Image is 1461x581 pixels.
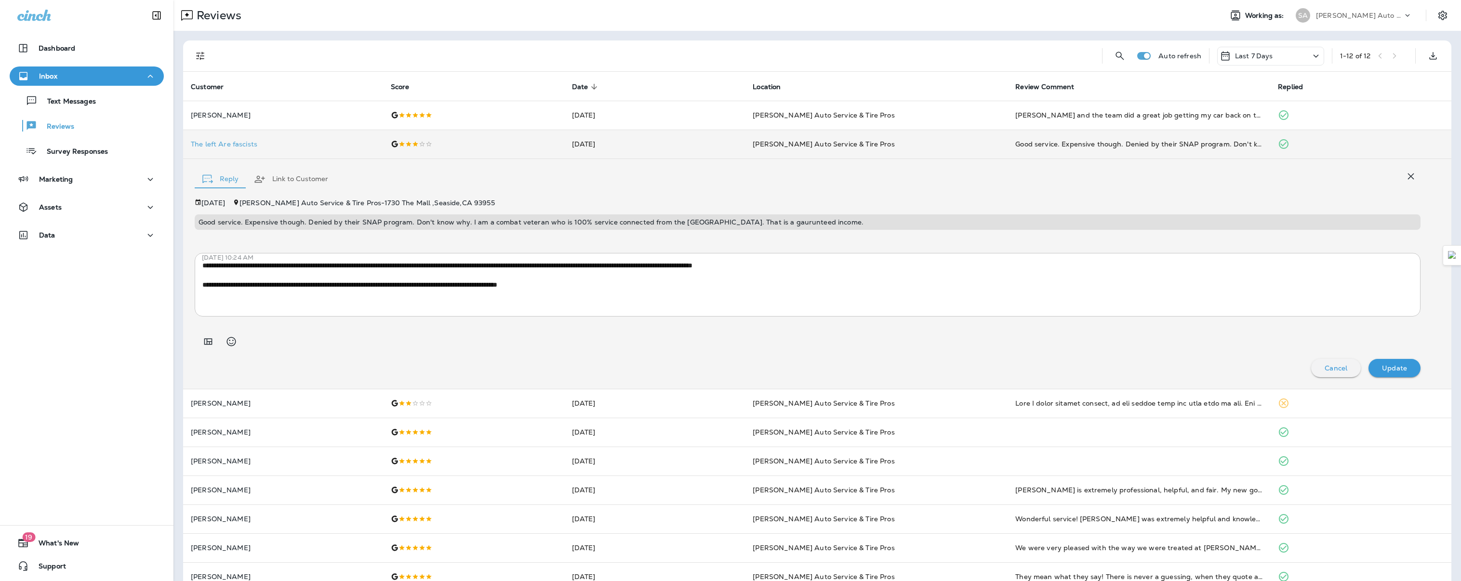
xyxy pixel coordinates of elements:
[193,8,241,23] p: Reviews
[199,332,218,351] button: Add in a premade template
[753,543,894,552] span: [PERSON_NAME] Auto Service & Tire Pros
[201,199,225,207] p: [DATE]
[29,539,79,551] span: What's New
[1015,82,1087,91] span: Review Comment
[1245,12,1286,20] span: Working as:
[1015,514,1262,524] div: Wonderful service! Rick was extremely helpful and knowledgeable. Set expectations clearly and the...
[191,140,375,148] p: The left Are fascists
[39,175,73,183] p: Marketing
[10,533,164,553] button: 19What's New
[572,82,601,91] span: Date
[572,83,588,91] span: Date
[1296,8,1310,23] div: SA
[10,556,164,576] button: Support
[191,515,375,523] p: [PERSON_NAME]
[1015,110,1262,120] div: Rick and the team did a great job getting my car back on the road.
[753,428,894,436] span: [PERSON_NAME] Auto Service & Tire Pros
[191,399,375,407] p: [PERSON_NAME]
[753,82,793,91] span: Location
[191,82,236,91] span: Customer
[1015,139,1262,149] div: Good service. Expensive though. Denied by their SNAP program. Don't know why. I am a combat veter...
[191,428,375,436] p: [PERSON_NAME]
[191,111,375,119] p: [PERSON_NAME]
[191,46,210,66] button: Filters
[564,418,745,447] td: [DATE]
[10,116,164,136] button: Reviews
[753,140,894,148] span: [PERSON_NAME] Auto Service & Tire Pros
[10,198,164,217] button: Assets
[239,198,495,207] span: [PERSON_NAME] Auto Service & Tire Pros - 1730 The Mall , Seaside , CA 93955
[753,83,781,91] span: Location
[37,122,74,132] p: Reviews
[753,399,894,408] span: [PERSON_NAME] Auto Service & Tire Pros
[564,475,745,504] td: [DATE]
[199,218,1417,226] p: Good service. Expensive though. Denied by their SNAP program. Don't know why. I am a combat veter...
[195,162,246,197] button: Reply
[1368,359,1421,377] button: Update
[391,83,410,91] span: Score
[753,515,894,523] span: [PERSON_NAME] Auto Service & Tire Pros
[246,162,336,197] button: Link to Customer
[1278,82,1315,91] span: Replied
[1340,52,1370,60] div: 1 - 12 of 12
[39,203,62,211] p: Assets
[391,82,422,91] span: Score
[1434,7,1451,24] button: Settings
[10,66,164,86] button: Inbox
[191,83,224,91] span: Customer
[1382,364,1407,372] p: Update
[1448,251,1457,260] img: Detect Auto
[753,111,894,119] span: [PERSON_NAME] Auto Service & Tire Pros
[10,91,164,111] button: Text Messages
[191,486,375,494] p: [PERSON_NAME]
[564,389,745,418] td: [DATE]
[753,572,894,581] span: [PERSON_NAME] Auto Service & Tire Pros
[564,504,745,533] td: [DATE]
[1423,46,1443,66] button: Export as CSV
[191,573,375,581] p: [PERSON_NAME]
[1015,543,1262,553] div: We were very pleased with the way we were treated at Sullivan Tire’s. Luis was very helpful. He e...
[1235,52,1273,60] p: Last 7 Days
[38,97,96,106] p: Text Messages
[1325,364,1347,372] p: Cancel
[10,141,164,161] button: Survey Responses
[10,225,164,245] button: Data
[1278,83,1303,91] span: Replied
[191,457,375,465] p: [PERSON_NAME]
[39,44,75,52] p: Dashboard
[1110,46,1129,66] button: Search Reviews
[1311,359,1361,377] button: Cancel
[564,130,745,158] td: [DATE]
[564,533,745,562] td: [DATE]
[29,562,66,574] span: Support
[1316,12,1403,19] p: [PERSON_NAME] Auto Service & Tire Pros
[191,544,375,552] p: [PERSON_NAME]
[1158,52,1201,60] p: Auto refresh
[191,140,375,148] div: Click to view Customer Drawer
[564,447,745,475] td: [DATE]
[10,39,164,58] button: Dashboard
[202,254,1428,262] p: [DATE] 10:24 AM
[1015,398,1262,408] div: With A fully charged battery, my car engine will not turn over at all. All the lights worked. Tha...
[564,101,745,130] td: [DATE]
[39,72,57,80] p: Inbox
[753,457,894,465] span: [PERSON_NAME] Auto Service & Tire Pros
[1015,485,1262,495] div: Sullivan's is extremely professional, helpful, and fair. My new go-to tire place!
[37,147,108,157] p: Survey Responses
[10,170,164,189] button: Marketing
[753,486,894,494] span: [PERSON_NAME] Auto Service & Tire Pros
[1015,83,1074,91] span: Review Comment
[39,231,55,239] p: Data
[22,532,35,542] span: 19
[143,6,170,25] button: Collapse Sidebar
[222,332,241,351] button: Select an emoji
